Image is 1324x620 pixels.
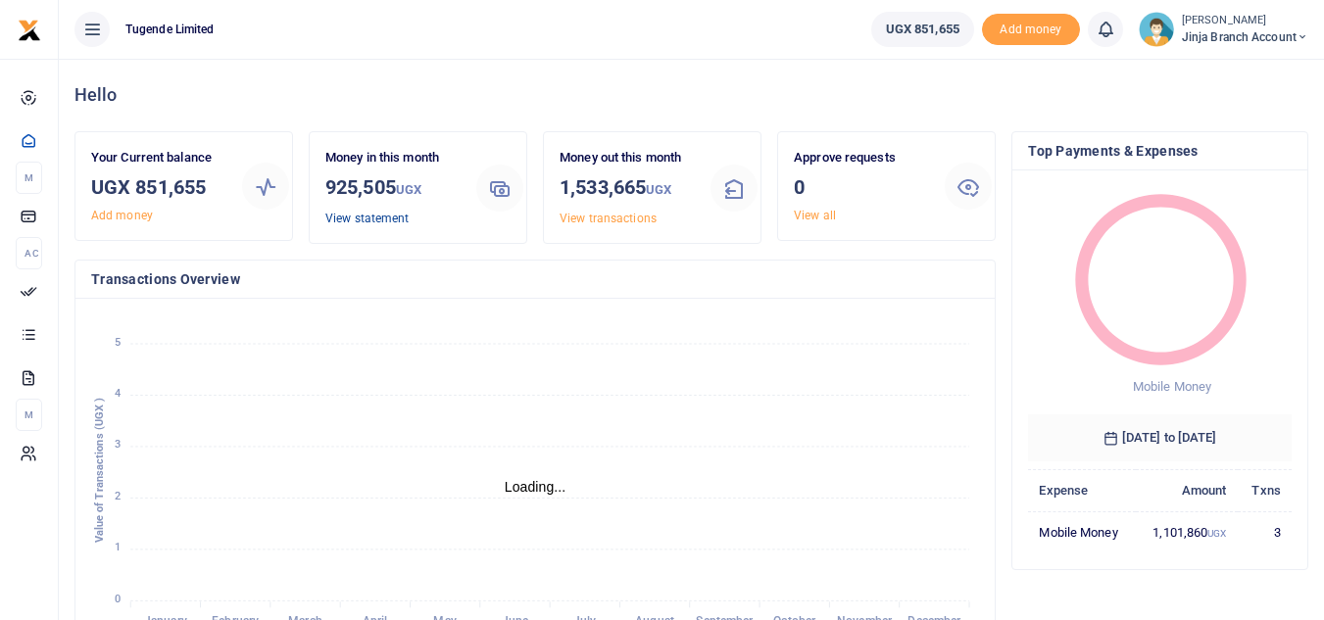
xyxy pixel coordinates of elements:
a: View all [794,209,836,222]
p: Money out this month [560,148,695,168]
a: Add money [982,21,1080,35]
a: logo-small logo-large logo-large [18,22,41,36]
td: Mobile Money [1028,511,1135,552]
small: UGX [1207,528,1226,539]
h3: 1,533,665 [560,172,695,205]
h4: Transactions Overview [91,268,979,290]
span: UGX 851,655 [886,20,959,39]
li: Wallet ballance [863,12,982,47]
a: View statement [325,212,409,225]
h3: 0 [794,172,929,202]
h6: [DATE] to [DATE] [1028,414,1292,461]
tspan: 2 [115,490,121,502]
small: [PERSON_NAME] [1182,13,1308,29]
text: Value of Transactions (UGX ) [93,398,106,544]
a: View transactions [560,212,657,225]
tspan: 4 [115,387,121,400]
th: Amount [1136,469,1238,511]
h3: UGX 851,655 [91,172,226,202]
li: Ac [16,237,42,269]
a: UGX 851,655 [871,12,974,47]
span: Tugende Limited [118,21,222,38]
th: Expense [1028,469,1135,511]
h4: Top Payments & Expenses [1028,140,1292,162]
span: Add money [982,14,1080,46]
span: Jinja branch account [1182,28,1308,46]
td: 1,101,860 [1136,511,1238,552]
tspan: 1 [115,542,121,554]
small: UGX [396,182,421,197]
h3: 925,505 [325,172,461,205]
a: profile-user [PERSON_NAME] Jinja branch account [1139,12,1308,47]
small: UGX [646,182,671,197]
h4: Hello [74,84,1308,106]
p: Approve requests [794,148,929,168]
text: Loading... [505,479,566,495]
tspan: 0 [115,593,121,605]
p: Your Current balance [91,148,226,168]
tspan: 3 [115,439,121,452]
span: Mobile Money [1133,379,1211,394]
li: Toup your wallet [982,14,1080,46]
th: Txns [1238,469,1292,511]
img: logo-small [18,19,41,42]
tspan: 5 [115,336,121,349]
li: M [16,399,42,431]
td: 3 [1238,511,1292,552]
li: M [16,162,42,194]
a: Add money [91,209,153,222]
p: Money in this month [325,148,461,168]
img: profile-user [1139,12,1174,47]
